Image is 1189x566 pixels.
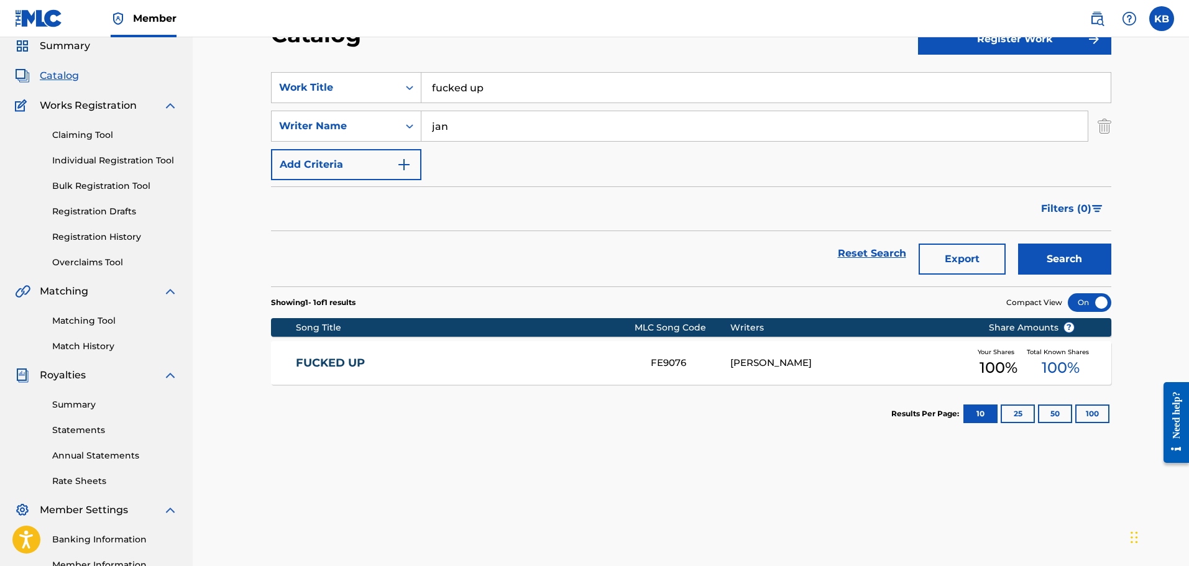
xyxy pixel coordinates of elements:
[1018,244,1111,275] button: Search
[651,356,730,370] div: FE9076
[296,321,635,334] div: Song Title
[832,240,912,267] a: Reset Search
[163,503,178,518] img: expand
[1086,32,1101,47] img: f7272a7cc735f4ea7f67.svg
[1041,201,1091,216] span: Filters ( 0 )
[279,119,391,134] div: Writer Name
[163,284,178,299] img: expand
[52,533,178,546] a: Banking Information
[635,321,730,334] div: MLC Song Code
[1038,404,1072,423] button: 50
[1027,347,1094,357] span: Total Known Shares
[15,284,30,299] img: Matching
[52,256,178,269] a: Overclaims Tool
[52,129,178,142] a: Claiming Tool
[52,449,178,462] a: Annual Statements
[163,368,178,383] img: expand
[1092,205,1103,212] img: filter
[891,408,962,419] p: Results Per Page:
[730,321,970,334] div: Writers
[1075,404,1109,423] button: 100
[989,321,1075,334] span: Share Amounts
[52,340,178,353] a: Match History
[1064,322,1074,332] span: ?
[980,357,1017,379] span: 100 %
[1131,519,1138,556] div: Drag
[40,503,128,518] span: Member Settings
[1090,11,1104,26] img: search
[279,80,391,95] div: Work Title
[1085,6,1109,31] a: Public Search
[1122,11,1137,26] img: help
[15,98,31,113] img: Works Registration
[15,9,63,27] img: MLC Logo
[1154,372,1189,472] iframe: Resource Center
[40,39,90,53] span: Summary
[296,356,634,370] a: FUCKED UP
[271,297,356,308] p: Showing 1 - 1 of 1 results
[52,398,178,411] a: Summary
[15,68,30,83] img: Catalog
[40,98,137,113] span: Works Registration
[1034,193,1111,224] button: Filters (0)
[15,503,30,518] img: Member Settings
[52,205,178,218] a: Registration Drafts
[111,11,126,26] img: Top Rightsholder
[918,24,1111,55] button: Register Work
[271,72,1111,286] form: Search Form
[40,284,88,299] span: Matching
[1149,6,1174,31] div: User Menu
[133,11,177,25] span: Member
[1098,111,1111,142] img: Delete Criterion
[397,157,411,172] img: 9d2ae6d4665cec9f34b9.svg
[15,68,79,83] a: CatalogCatalog
[730,356,970,370] div: [PERSON_NAME]
[15,368,30,383] img: Royalties
[52,475,178,488] a: Rate Sheets
[52,180,178,193] a: Bulk Registration Tool
[963,404,998,423] button: 10
[52,314,178,327] a: Matching Tool
[1042,357,1080,379] span: 100 %
[1127,506,1189,566] iframe: Chat Widget
[919,244,1006,275] button: Export
[52,424,178,437] a: Statements
[271,149,421,180] button: Add Criteria
[978,347,1019,357] span: Your Shares
[163,98,178,113] img: expand
[1117,6,1142,31] div: Help
[40,368,86,383] span: Royalties
[40,68,79,83] span: Catalog
[1006,297,1062,308] span: Compact View
[1001,404,1035,423] button: 25
[15,39,90,53] a: SummarySummary
[52,154,178,167] a: Individual Registration Tool
[15,39,30,53] img: Summary
[52,231,178,244] a: Registration History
